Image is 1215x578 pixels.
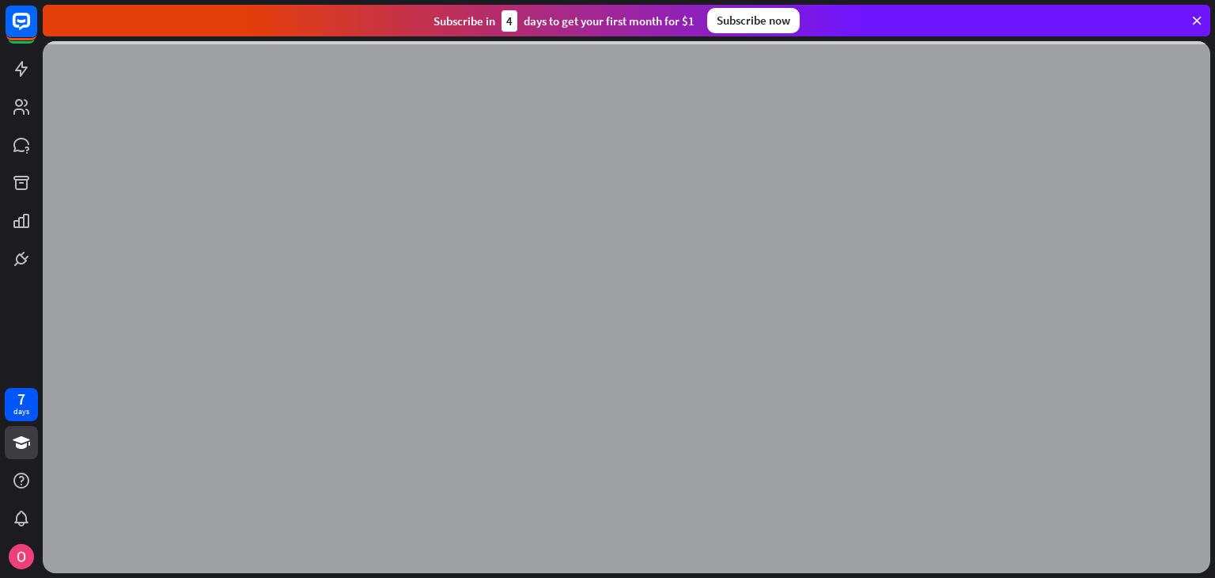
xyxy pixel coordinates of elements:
div: Subscribe now [707,8,800,33]
a: 7 days [5,388,38,421]
div: days [13,406,29,417]
div: 7 [17,392,25,406]
div: 4 [502,10,517,32]
div: Subscribe in days to get your first month for $1 [433,10,695,32]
